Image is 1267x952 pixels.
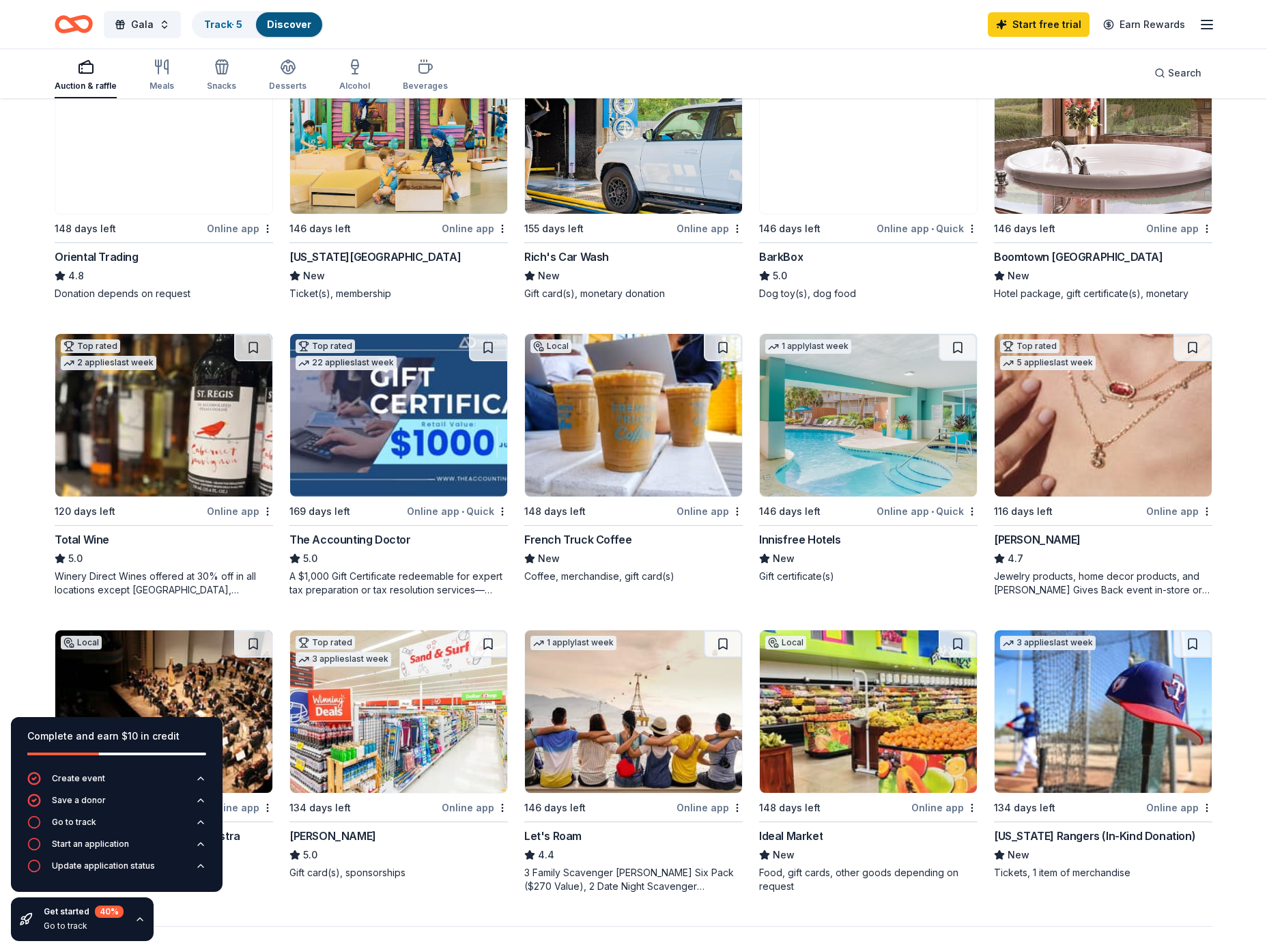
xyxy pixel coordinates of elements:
div: Online app [677,799,743,816]
div: Snacks [207,81,236,92]
div: Alcohol [339,81,370,92]
div: Meals [150,81,174,92]
a: Image for Kendra ScottTop rated5 applieslast week116 days leftOnline app[PERSON_NAME]4.7Jewelry p... [994,333,1212,597]
button: Meals [150,53,174,98]
div: A $1,000 Gift Certificate redeemable for expert tax preparation or tax resolution services—recipi... [289,570,508,597]
div: 146 days left [289,221,351,237]
div: Online app Quick [877,503,978,520]
div: 116 days left [994,503,1053,520]
div: Gift card(s), monetary donation [524,287,743,300]
a: Image for Ideal MarketLocal148 days leftOnline appIdeal MarketNewFood, gift cards, other goods de... [759,630,978,893]
button: Search [1143,59,1212,87]
button: Track· 5Discover [192,11,324,38]
img: Image for Winn-Dixie [290,630,507,793]
div: Food, gift cards, other goods depending on request [759,866,978,893]
div: Ideal Market [759,828,823,844]
button: Alcohol [339,53,370,98]
div: [PERSON_NAME] [994,531,1081,548]
span: • [931,506,934,517]
button: Update application status [27,859,206,881]
span: • [461,506,464,517]
div: 148 days left [524,503,586,520]
img: Image for Kendra Scott [995,334,1212,496]
div: Gift certificate(s) [759,570,978,583]
button: Start an application [27,837,206,859]
div: BarkBox [759,249,803,265]
div: Get started [44,906,124,918]
div: Dog toy(s), dog food [759,287,978,300]
a: Image for Total WineTop rated2 applieslast week120 days leftOnline appTotal Wine5.0Winery Direct ... [55,333,273,597]
span: New [773,847,795,863]
img: Image for Texas Rangers (In-Kind Donation) [995,630,1212,793]
span: Gala [131,16,154,33]
div: Online app [1146,799,1212,816]
span: New [303,268,325,284]
div: Online app [1146,503,1212,520]
span: 4.4 [538,847,554,863]
div: Oriental Trading [55,249,139,265]
a: Image for French Truck CoffeeLocal148 days leftOnline appFrench Truck CoffeeNewCoffee, merchandis... [524,333,743,583]
a: Discover [267,18,311,30]
div: Desserts [269,81,307,92]
div: Rich's Car Wash [524,249,609,265]
button: Auction & raffle [55,53,117,98]
div: Local [765,636,806,649]
button: Go to track [27,815,206,837]
div: [PERSON_NAME] [289,828,376,844]
span: New [538,268,560,284]
div: 134 days left [289,800,351,816]
div: Online app [911,799,978,816]
div: Ticket(s), membership [289,287,508,300]
div: 1 apply last week [530,636,616,650]
span: New [538,550,560,567]
button: Save a donor [27,794,206,815]
a: Image for The Accounting DoctorTop rated22 applieslast week169 days leftOnline app•QuickThe Accou... [289,333,508,597]
span: New [1008,268,1029,284]
div: 3 Family Scavenger [PERSON_NAME] Six Pack ($270 Value), 2 Date Night Scavenger [PERSON_NAME] Two ... [524,866,743,893]
a: Image for Boomtown New OrleansLocal146 days leftOnline appBoomtown [GEOGRAPHIC_DATA]NewHotel pack... [994,51,1212,300]
button: Snacks [207,53,236,98]
div: Top rated [1000,339,1059,353]
img: Image for Oriental Trading [55,51,272,214]
img: Image for Let's Roam [525,630,742,793]
span: 5.0 [773,268,787,284]
div: 5 applies last week [1000,356,1096,370]
div: 3 applies last week [1000,636,1096,650]
div: Online app [442,799,508,816]
a: Image for Louisiana Philharmonic OrchestraLocal134 days leftOnline app[US_STATE] Philharmonic Orc... [55,630,273,880]
div: 22 applies last week [296,356,397,370]
div: Go to track [52,817,96,828]
div: Let's Roam [524,828,582,844]
div: Gift card(s), sponsorships [289,866,508,880]
div: Local [530,339,571,353]
div: 1 apply last week [765,339,851,354]
div: 146 days left [524,800,586,816]
div: Online app [677,503,743,520]
span: 5.0 [303,847,317,863]
div: Local [61,636,102,649]
span: • [931,223,934,234]
span: Search [1168,65,1201,81]
div: Auction & raffle [55,81,117,92]
div: Jewelry products, home decor products, and [PERSON_NAME] Gives Back event in-store or online (or ... [994,570,1212,597]
div: [US_STATE] Rangers (In-Kind Donation) [994,828,1195,844]
div: Online app Quick [407,503,508,520]
span: 5.0 [303,550,317,567]
div: 146 days left [759,503,821,520]
div: 148 days left [55,221,116,237]
div: Online app [677,220,743,237]
button: Create event [27,772,206,794]
div: Create event [52,773,105,784]
img: Image for The Accounting Doctor [290,334,507,496]
span: New [1008,847,1029,863]
span: 4.8 [68,268,84,284]
img: Image for Louisiana Philharmonic Orchestra [55,630,272,793]
img: Image for Louisiana Children's Museum [290,51,507,214]
div: Beverages [403,81,448,92]
div: Tickets, 1 item of merchandise [994,866,1212,880]
div: Total Wine [55,531,109,548]
a: Image for Oriental TradingTop rated16 applieslast week148 days leftOnline appOriental Trading4.8D... [55,51,273,300]
div: Online app [207,220,273,237]
div: Donation depends on request [55,287,273,300]
div: 146 days left [994,221,1055,237]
